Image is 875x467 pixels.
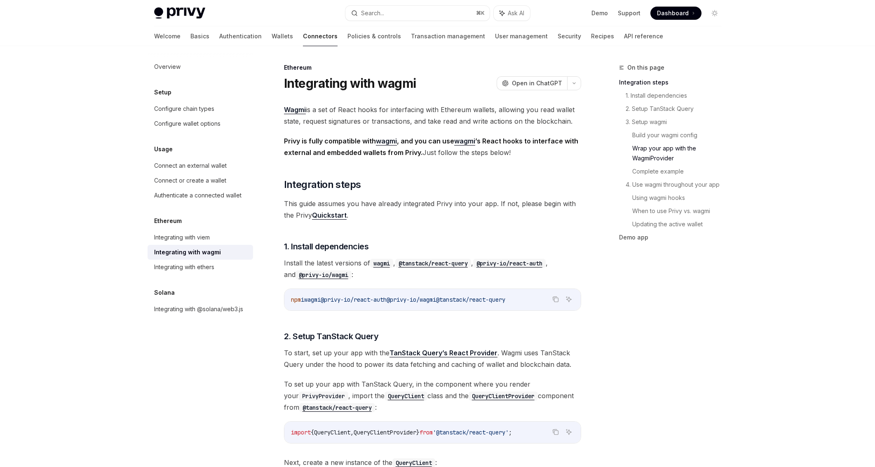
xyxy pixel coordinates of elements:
[563,427,574,437] button: Ask AI
[301,296,304,303] span: i
[272,26,293,46] a: Wallets
[284,331,379,342] span: 2. Setup TanStack Query
[387,296,436,303] span: @privy-io/wagmi
[395,259,471,267] a: @tanstack/react-query
[284,378,581,413] span: To set up your app with TanStack Query, in the component where you render your , import the class...
[345,6,490,21] button: Search...⌘K
[476,10,485,16] span: ⌘ K
[469,392,538,400] a: QueryClientProvider
[154,247,221,257] div: Integrating with wagmi
[154,26,181,46] a: Welcome
[154,7,205,19] img: light logo
[473,259,546,267] a: @privy-io/react-auth
[433,429,509,436] span: '@tanstack/react-query'
[354,429,416,436] span: QueryClientProvider
[154,216,182,226] h5: Ethereum
[385,392,427,400] a: QueryClient
[154,87,171,97] h5: Setup
[420,429,433,436] span: from
[618,9,640,17] a: Support
[284,178,361,191] span: Integration steps
[347,26,401,46] a: Policies & controls
[624,26,663,46] a: API reference
[632,165,728,178] a: Complete example
[304,296,321,303] span: wagmi
[392,458,435,467] a: QueryClient
[148,302,253,317] a: Integrating with @solana/web3.js
[626,178,728,191] a: 4. Use wagmi throughout your app
[154,288,175,298] h5: Solana
[632,129,728,142] a: Build your wagmi config
[284,63,581,72] div: Ethereum
[512,79,562,87] span: Open in ChatGPT
[591,26,614,46] a: Recipes
[148,230,253,245] a: Integrating with viem
[395,259,471,268] code: @tanstack/react-query
[154,161,227,171] div: Connect an external wallet
[148,188,253,203] a: Authenticate a connected wallet
[154,262,214,272] div: Integrating with ethers
[299,403,375,412] code: @tanstack/react-query
[284,76,416,91] h1: Integrating with wagmi
[303,26,338,46] a: Connectors
[632,191,728,204] a: Using wagmi hooks
[494,6,530,21] button: Ask AI
[314,429,350,436] span: QueryClient
[376,137,397,145] a: wagmi
[296,270,352,279] code: @privy-io/wagmi
[495,26,548,46] a: User management
[626,115,728,129] a: 3. Setup wagmi
[626,102,728,115] a: 2. Setup TanStack Query
[148,260,253,275] a: Integrating with ethers
[619,76,728,89] a: Integration steps
[370,259,393,267] a: wagmi
[708,7,721,20] button: Toggle dark mode
[416,429,420,436] span: }
[190,26,209,46] a: Basics
[154,104,214,114] div: Configure chain types
[550,427,561,437] button: Copy the contents from the code block
[436,296,505,303] span: @tanstack/react-query
[657,9,689,17] span: Dashboard
[321,296,387,303] span: @privy-io/react-auth
[508,9,524,17] span: Ask AI
[299,392,348,401] code: PrivyProvider
[154,190,242,200] div: Authenticate a connected wallet
[284,135,581,158] span: Just follow the steps below!
[284,137,578,157] strong: Privy is fully compatible with , and you can use ’s React hooks to interface with external and em...
[284,257,581,280] span: Install the latest versions of , , , and :
[626,89,728,102] a: 1. Install dependencies
[632,142,728,165] a: Wrap your app with the WagmiProvider
[284,241,369,252] span: 1. Install dependencies
[370,259,393,268] code: wagmi
[154,232,210,242] div: Integrating with viem
[284,106,306,114] a: Wagmi
[389,349,497,357] a: TanStack Query’s React Provider
[473,259,546,268] code: @privy-io/react-auth
[312,211,347,220] a: Quickstart
[550,294,561,305] button: Copy the contents from the code block
[148,245,253,260] a: Integrating with wagmi
[148,116,253,131] a: Configure wallet options
[627,63,664,73] span: On this page
[148,158,253,173] a: Connect an external wallet
[296,270,352,279] a: @privy-io/wagmi
[591,9,608,17] a: Demo
[148,59,253,74] a: Overview
[350,429,354,436] span: ,
[411,26,485,46] a: Transaction management
[291,429,311,436] span: import
[154,144,173,154] h5: Usage
[619,231,728,244] a: Demo app
[154,62,181,72] div: Overview
[361,8,384,18] div: Search...
[291,296,301,303] span: npm
[497,76,567,90] button: Open in ChatGPT
[632,204,728,218] a: When to use Privy vs. wagmi
[148,101,253,116] a: Configure chain types
[154,119,221,129] div: Configure wallet options
[299,403,375,411] a: @tanstack/react-query
[311,429,314,436] span: {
